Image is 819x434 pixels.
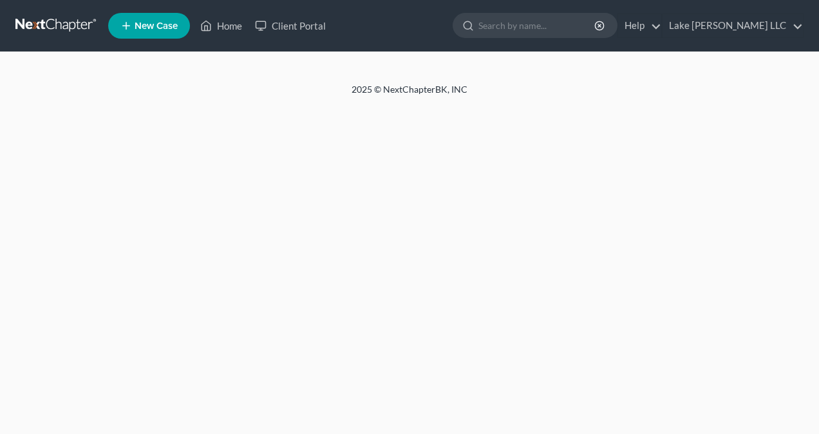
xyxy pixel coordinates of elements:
[42,83,777,106] div: 2025 © NextChapterBK, INC
[249,14,332,37] a: Client Portal
[478,14,596,37] input: Search by name...
[663,14,803,37] a: Lake [PERSON_NAME] LLC
[135,21,178,31] span: New Case
[194,14,249,37] a: Home
[618,14,661,37] a: Help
